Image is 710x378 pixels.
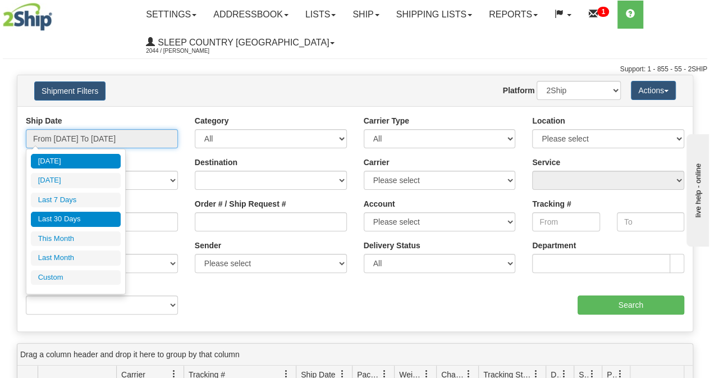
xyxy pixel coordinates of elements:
label: Department [532,240,576,251]
div: grid grouping header [17,344,693,366]
label: Tracking # [532,198,571,210]
span: Sleep Country [GEOGRAPHIC_DATA] [155,38,329,47]
input: Search [578,295,685,315]
a: Sleep Country [GEOGRAPHIC_DATA] 2044 / [PERSON_NAME] [138,29,343,57]
a: Ship [344,1,387,29]
input: From [532,212,599,231]
li: [DATE] [31,173,121,188]
a: 1 [580,1,617,29]
label: Location [532,115,565,126]
label: Category [195,115,229,126]
iframe: chat widget [684,131,709,246]
li: Last 7 Days [31,193,121,208]
li: Last Month [31,251,121,266]
input: To [617,212,684,231]
label: Carrier Type [364,115,409,126]
a: Reports [480,1,546,29]
label: Sender [195,240,221,251]
div: Support: 1 - 855 - 55 - 2SHIP [3,65,707,74]
a: Settings [138,1,205,29]
label: Ship Date [26,115,62,126]
img: logo2044.jpg [3,3,52,31]
label: Account [364,198,395,210]
sup: 1 [597,7,609,17]
li: Custom [31,270,121,285]
button: Actions [631,81,676,100]
div: live help - online [8,10,104,18]
label: Service [532,157,560,168]
span: 2044 / [PERSON_NAME] [146,45,230,57]
label: Delivery Status [364,240,420,251]
button: Shipment Filters [34,81,106,101]
li: Last 30 Days [31,212,121,227]
a: Addressbook [205,1,297,29]
label: Carrier [364,157,390,168]
li: This Month [31,231,121,247]
label: Platform [503,85,535,96]
label: Order # / Ship Request # [195,198,286,210]
label: Destination [195,157,237,168]
a: Shipping lists [388,1,480,29]
a: Lists [297,1,344,29]
li: [DATE] [31,154,121,169]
